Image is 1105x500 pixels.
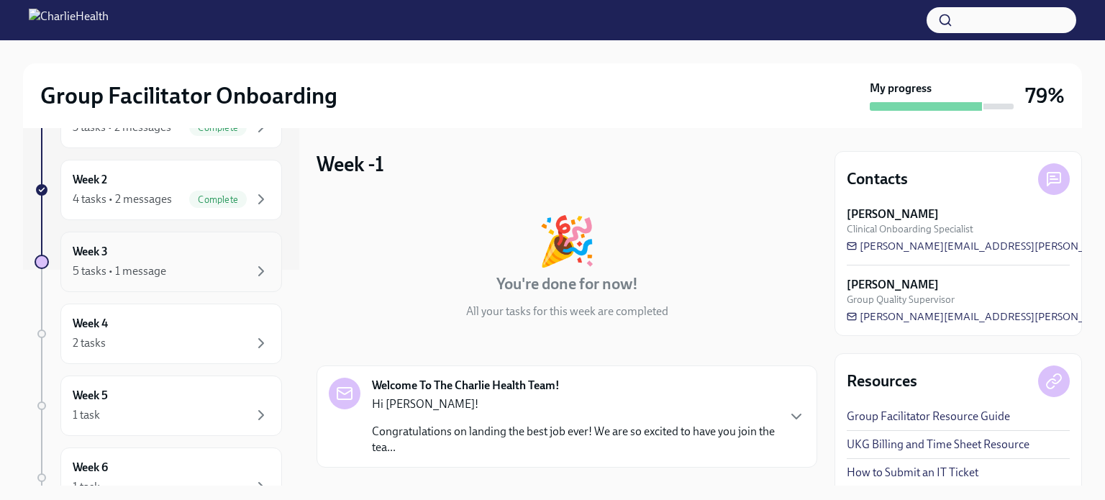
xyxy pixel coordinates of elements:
h6: Week 6 [73,460,108,476]
a: How to Submit an IT Ticket [847,465,978,481]
a: Week 51 task [35,376,282,436]
strong: [PERSON_NAME] [847,206,939,222]
div: 4 tasks • 2 messages [73,191,172,207]
a: Week 24 tasks • 2 messagesComplete [35,160,282,220]
h3: 79% [1025,83,1065,109]
strong: Welcome To The Charlie Health Team! [372,378,560,394]
h6: Week 4 [73,316,108,332]
p: All your tasks for this week are completed [466,304,668,319]
h6: Week 3 [73,244,108,260]
div: 1 task [73,407,100,423]
h4: Resources [847,371,917,392]
h4: You're done for now! [496,273,638,295]
a: Week 35 tasks • 1 message [35,232,282,292]
a: UKG Billing and Time Sheet Resource [847,437,1029,453]
strong: My progress [870,81,932,96]
h2: Group Facilitator Onboarding [40,81,337,110]
h4: Contacts [847,168,908,190]
div: 1 task [73,479,100,495]
span: Complete [189,194,247,205]
p: Hi [PERSON_NAME]! [372,396,776,412]
h6: Week 5 [73,388,108,404]
p: Congratulations on landing the best job ever! We are so excited to have you join the tea... [372,424,776,455]
h6: Week 2 [73,172,107,188]
a: Group Facilitator Resource Guide [847,409,1010,424]
div: 5 tasks • 1 message [73,263,166,279]
div: 🎉 [537,217,596,265]
img: CharlieHealth [29,9,109,32]
div: 2 tasks [73,335,106,351]
strong: [PERSON_NAME] [847,277,939,293]
h3: Week -1 [317,151,384,177]
span: Group Quality Supervisor [847,293,955,306]
span: Clinical Onboarding Specialist [847,222,973,236]
a: Week 42 tasks [35,304,282,364]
